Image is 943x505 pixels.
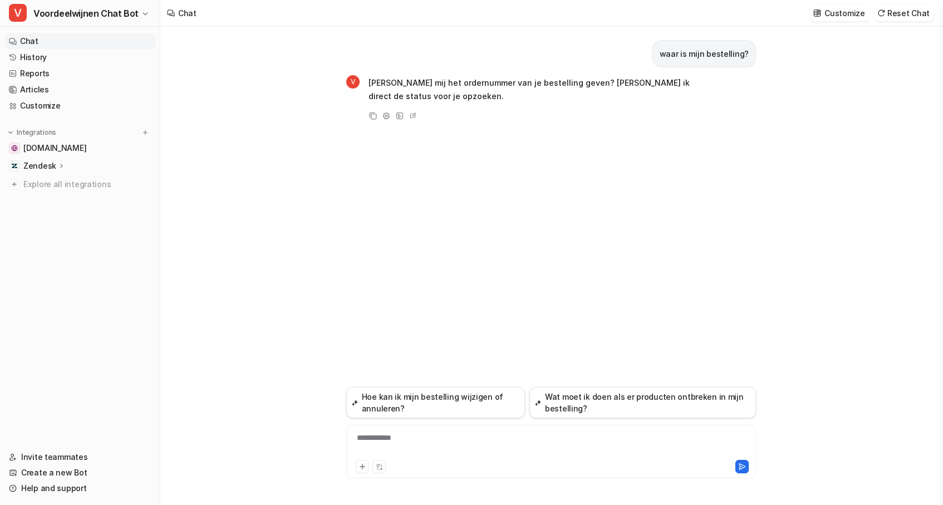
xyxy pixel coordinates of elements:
[4,176,155,192] a: Explore all integrations
[874,5,934,21] button: Reset Chat
[23,160,56,171] p: Zendesk
[4,140,155,156] a: www.voordeelwijnen.nl[DOMAIN_NAME]
[9,179,20,190] img: explore all integrations
[4,481,155,496] a: Help and support
[4,449,155,465] a: Invite teammates
[824,7,865,19] p: Customize
[11,145,18,151] img: www.voordeelwijnen.nl
[4,465,155,481] a: Create a new Bot
[178,7,197,19] div: Chat
[11,163,18,169] img: Zendesk
[4,66,155,81] a: Reports
[4,82,155,97] a: Articles
[17,128,56,137] p: Integrations
[33,6,139,21] span: Voordeelwijnen Chat Bot
[23,175,151,193] span: Explore all integrations
[4,127,60,138] button: Integrations
[346,387,525,418] button: Hoe kan ik mijn bestelling wijzigen of annuleren?
[813,9,821,17] img: customize
[141,129,149,136] img: menu_add.svg
[660,47,749,61] p: waar is mijn bestelling?
[877,9,885,17] img: reset
[7,129,14,136] img: expand menu
[9,4,27,22] span: V
[4,98,155,114] a: Customize
[369,76,694,103] p: [PERSON_NAME] mij het ordernummer van je bestelling geven? [PERSON_NAME] ik direct de status voor...
[346,75,360,89] span: V
[810,5,869,21] button: Customize
[529,387,756,418] button: Wat moet ik doen als er producten ontbreken in mijn bestelling?
[4,50,155,65] a: History
[23,143,86,154] span: [DOMAIN_NAME]
[4,33,155,49] a: Chat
